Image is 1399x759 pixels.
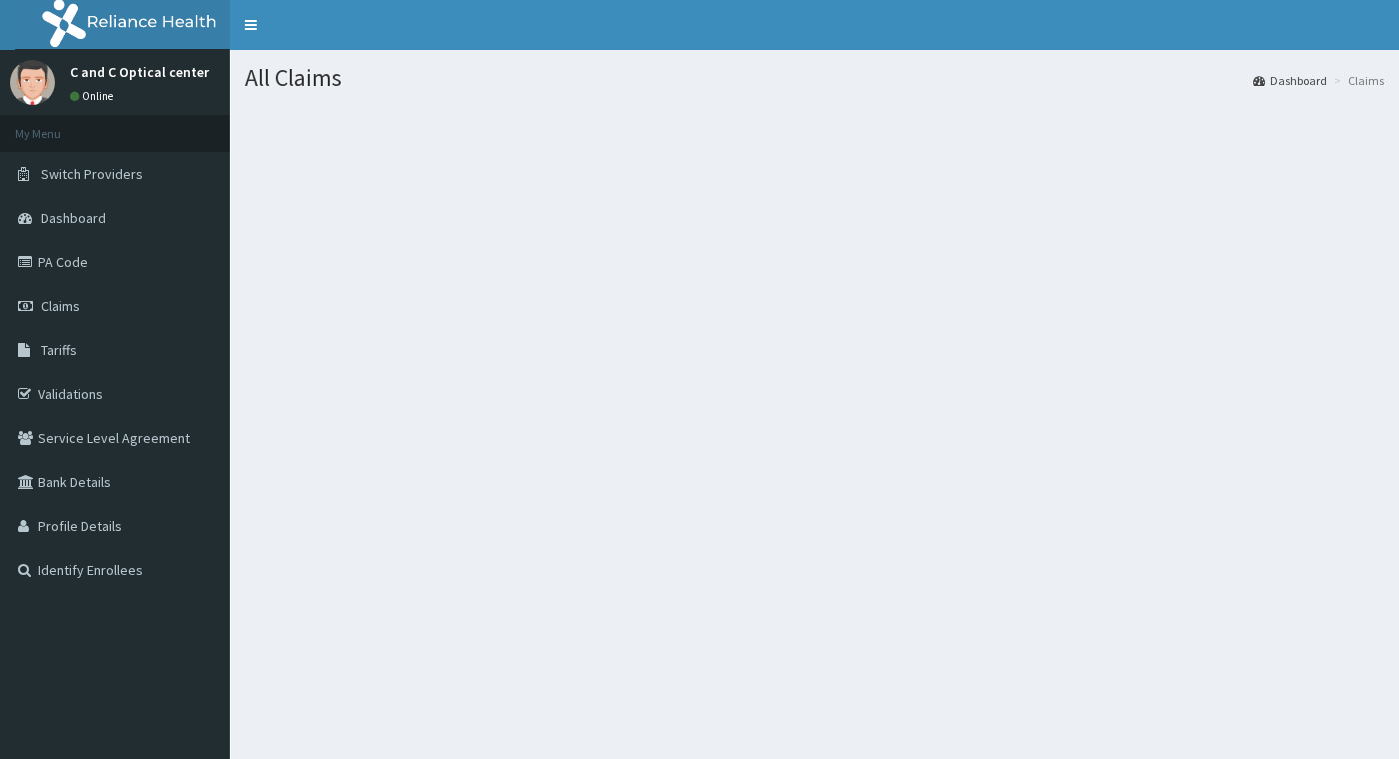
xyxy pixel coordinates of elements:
[70,89,118,103] a: Online
[10,60,55,105] img: User Image
[1329,72,1384,89] li: Claims
[245,65,1384,91] h1: All Claims
[70,65,209,79] p: C and C Optical center
[41,209,106,227] span: Dashboard
[1253,72,1327,89] a: Dashboard
[41,297,80,315] span: Claims
[41,341,77,359] span: Tariffs
[41,165,143,183] span: Switch Providers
